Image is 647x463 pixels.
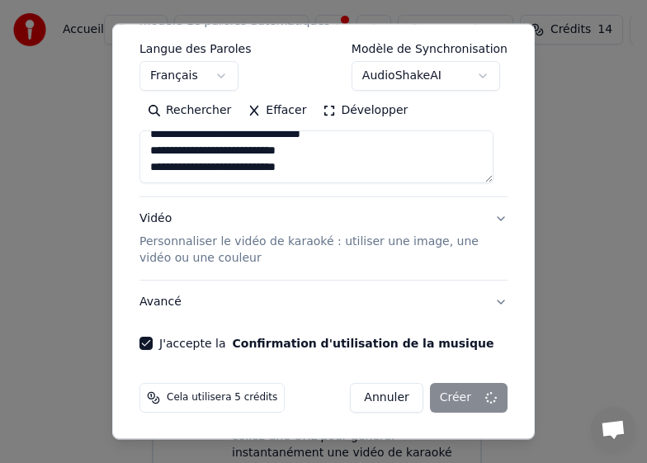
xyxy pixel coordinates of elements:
button: J'accepte la [232,338,494,349]
p: Personnaliser le vidéo de karaoké : utiliser une image, une vidéo ou une couleur [139,234,481,267]
button: Avancé [139,281,508,324]
div: Vidéo [139,210,481,267]
button: Annuler [350,383,423,413]
div: ParolesAjoutez des paroles de chansons ou sélectionnez un modèle de paroles automatiques [139,43,508,196]
button: VidéoPersonnaliser le vidéo de karaoké : utiliser une image, une vidéo ou une couleur [139,197,508,280]
span: Cela utilisera 5 crédits [167,391,277,404]
label: J'accepte la [159,338,494,349]
label: Langue des Paroles [139,43,252,54]
label: Modèle de Synchronisation [352,43,508,54]
button: Effacer [239,97,314,124]
button: Rechercher [139,97,239,124]
button: Développer [314,97,416,124]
